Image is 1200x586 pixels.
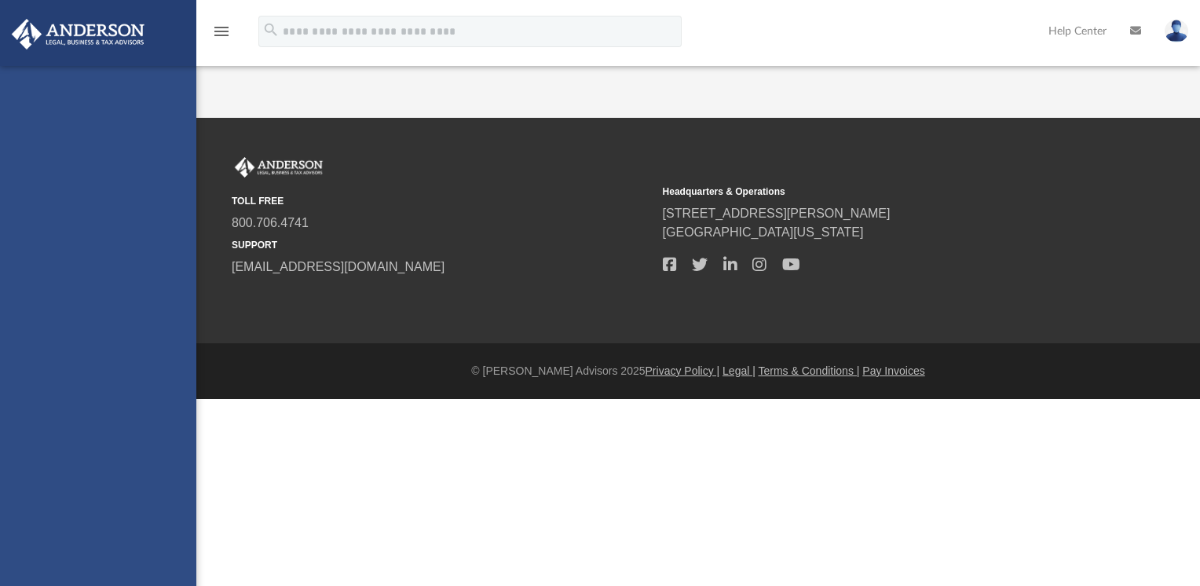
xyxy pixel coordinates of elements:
[212,22,231,41] i: menu
[232,216,309,229] a: 800.706.4741
[646,364,720,377] a: Privacy Policy |
[862,364,924,377] a: Pay Invoices
[232,238,652,252] small: SUPPORT
[232,260,445,273] a: [EMAIL_ADDRESS][DOMAIN_NAME]
[759,364,860,377] a: Terms & Conditions |
[723,364,755,377] a: Legal |
[232,157,326,178] img: Anderson Advisors Platinum Portal
[7,19,149,49] img: Anderson Advisors Platinum Portal
[1165,20,1188,42] img: User Pic
[196,363,1200,379] div: © [PERSON_NAME] Advisors 2025
[663,185,1083,199] small: Headquarters & Operations
[663,225,864,239] a: [GEOGRAPHIC_DATA][US_STATE]
[232,194,652,208] small: TOLL FREE
[262,21,280,38] i: search
[212,30,231,41] a: menu
[663,207,891,220] a: [STREET_ADDRESS][PERSON_NAME]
